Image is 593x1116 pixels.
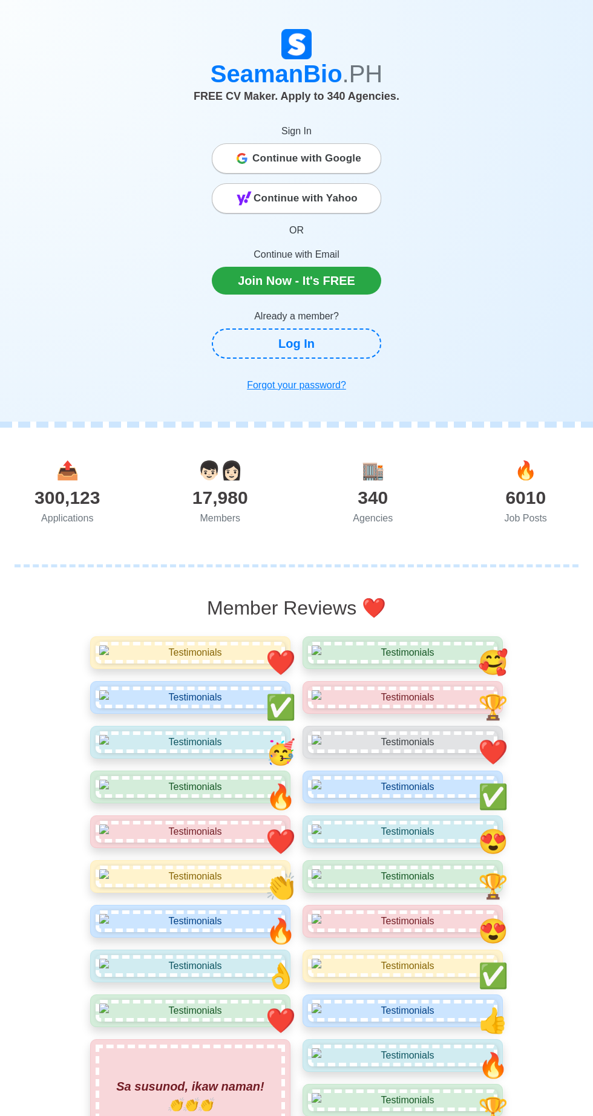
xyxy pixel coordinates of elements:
[96,821,285,843] img: Testimonials
[308,910,497,932] img: Testimonials
[478,694,508,720] span: smiley
[144,511,297,526] div: Members
[194,90,399,102] span: FREE CV Maker. Apply to 340 Agencies.
[212,223,381,238] p: OR
[308,776,497,798] img: Testimonials
[308,1000,497,1022] img: Testimonials
[212,328,381,359] a: Log In
[266,739,296,765] span: smiley
[308,1045,497,1066] img: Testimonials
[96,776,285,798] img: Testimonials
[514,460,537,480] span: jobs
[342,60,383,87] span: .PH
[296,484,450,511] div: 340
[266,783,296,810] span: smiley
[362,597,386,619] span: emoji
[212,124,381,139] p: Sign In
[96,910,285,932] img: Testimonials
[212,183,381,214] button: Continue with Yahoo
[96,731,285,753] img: Testimonials
[99,1077,281,1114] div: Sa susunod, ikaw naman!
[478,873,508,899] span: smiley
[478,828,508,855] span: smiley
[56,460,79,480] span: applications
[362,460,384,480] span: agencies
[252,146,361,171] span: Continue with Google
[212,247,381,262] p: Continue with Email
[308,1089,497,1111] img: Testimonials
[212,373,381,397] a: Forgot your password?
[254,186,358,210] span: Continue with Yahoo
[168,1098,213,1111] span: pray
[478,739,508,765] span: smiley
[478,1007,508,1034] span: smiley
[198,460,243,480] span: users
[266,694,296,720] span: smiley
[266,1007,296,1034] span: smiley
[266,828,296,855] span: smiley
[266,962,296,989] span: smiley
[88,596,505,619] h2: Member Reviews
[296,511,450,526] div: Agencies
[96,955,285,977] img: Testimonials
[88,59,505,88] h1: SeamanBio
[308,731,497,753] img: Testimonials
[478,783,508,810] span: smiley
[281,29,312,59] img: Logo
[96,687,285,708] img: Testimonials
[96,866,285,887] img: Testimonials
[144,484,297,511] div: 17,980
[478,1052,508,1078] span: smiley
[266,649,296,676] span: smiley
[96,642,285,664] img: Testimonials
[247,380,346,390] u: Forgot your password?
[308,866,497,887] img: Testimonials
[478,649,508,676] span: smiley
[96,1000,285,1022] img: Testimonials
[478,918,508,944] span: smiley
[212,267,381,295] a: Join Now - It's FREE
[266,873,296,899] span: smiley
[212,309,381,324] p: Already a member?
[308,955,497,977] img: Testimonials
[478,962,508,989] span: smiley
[308,687,497,708] img: Testimonials
[308,642,497,664] img: Testimonials
[266,918,296,944] span: smiley
[212,143,381,174] button: Continue with Google
[308,821,497,843] img: Testimonials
